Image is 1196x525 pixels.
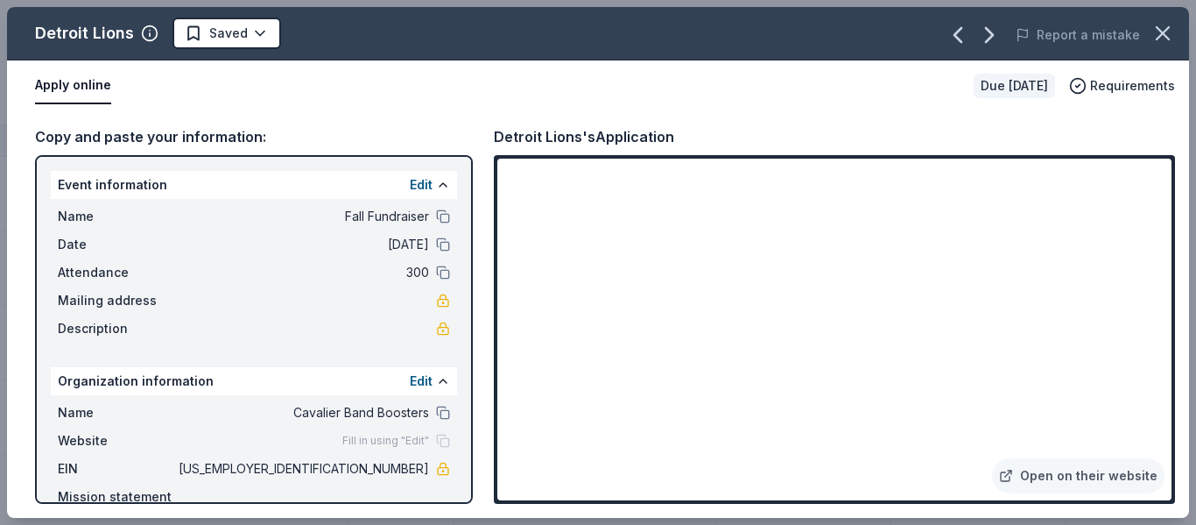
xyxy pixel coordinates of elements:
a: Open on their website [992,458,1164,493]
iframe: To enrich screen reader interactions, please activate Accessibility in Grammarly extension settings [497,159,1171,500]
button: Requirements [1069,75,1175,96]
button: Report a mistake [1016,25,1140,46]
div: Detroit Lions [35,19,134,47]
div: Organization information [51,367,457,395]
button: Edit [410,174,433,195]
span: 300 [175,262,429,283]
span: Description [58,318,175,339]
span: Fall Fundraiser [175,206,429,227]
span: EIN [58,458,175,479]
div: Mission statement [58,486,450,507]
div: Due [DATE] [974,74,1055,98]
button: Edit [410,371,433,392]
span: Date [58,234,175,255]
div: Detroit Lions's Application [494,125,674,148]
span: Mailing address [58,290,175,311]
span: Attendance [58,262,175,283]
button: Saved [172,18,281,49]
span: [US_EMPLOYER_IDENTIFICATION_NUMBER] [175,458,429,479]
span: Requirements [1090,75,1175,96]
span: Cavalier Band Boosters [175,402,429,423]
span: Fill in using "Edit" [342,434,429,448]
span: Saved [209,23,248,44]
span: Name [58,206,175,227]
div: Event information [51,171,457,199]
div: Copy and paste your information: [35,125,473,148]
span: Name [58,402,175,423]
button: Apply online [35,67,111,104]
span: Website [58,430,175,451]
span: [DATE] [175,234,429,255]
